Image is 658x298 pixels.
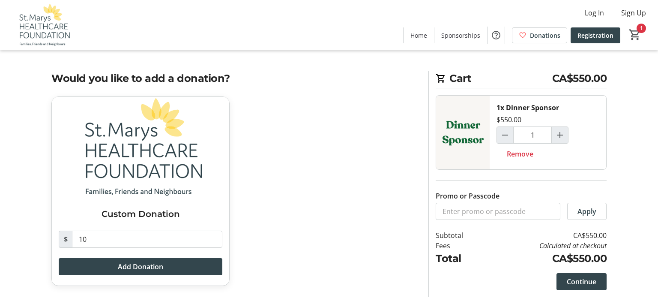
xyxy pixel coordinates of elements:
[410,31,427,40] span: Home
[496,102,559,113] div: 1x Dinner Sponsor
[496,145,544,163] button: Remove
[52,97,229,197] img: Custom Donation
[621,8,646,18] span: Sign Up
[436,251,485,266] td: Total
[567,203,607,220] button: Apply
[436,203,560,220] input: Enter promo or passcode
[118,262,163,272] span: Add Donation
[530,31,560,40] span: Donations
[485,241,607,251] td: Calculated at checkout
[571,27,620,43] a: Registration
[585,8,604,18] span: Log In
[436,96,490,169] img: Dinner Sponsor
[513,126,552,144] input: Dinner Sponsor Quantity
[59,231,72,248] span: $
[627,27,643,42] button: Cart
[507,149,533,159] span: Remove
[5,3,81,46] img: St. Marys Healthcare Foundation's Logo
[436,71,607,88] h2: Cart
[51,71,418,86] h2: Would you like to add a donation?
[496,114,521,125] div: $550.00
[436,230,485,241] td: Subtotal
[552,71,607,86] span: CA$550.00
[485,230,607,241] td: CA$550.00
[577,206,596,217] span: Apply
[404,27,434,43] a: Home
[512,27,567,43] a: Donations
[497,127,513,143] button: Decrement by one
[436,241,485,251] td: Fees
[434,27,487,43] a: Sponsorships
[577,31,613,40] span: Registration
[436,191,499,201] label: Promo or Passcode
[552,127,568,143] button: Increment by one
[59,258,222,275] button: Add Donation
[72,231,222,248] input: Donation Amount
[485,251,607,266] td: CA$550.00
[556,273,607,290] button: Continue
[567,277,596,287] span: Continue
[59,208,222,220] h3: Custom Donation
[488,27,505,44] button: Help
[441,31,480,40] span: Sponsorships
[578,6,611,20] button: Log In
[614,6,653,20] button: Sign Up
